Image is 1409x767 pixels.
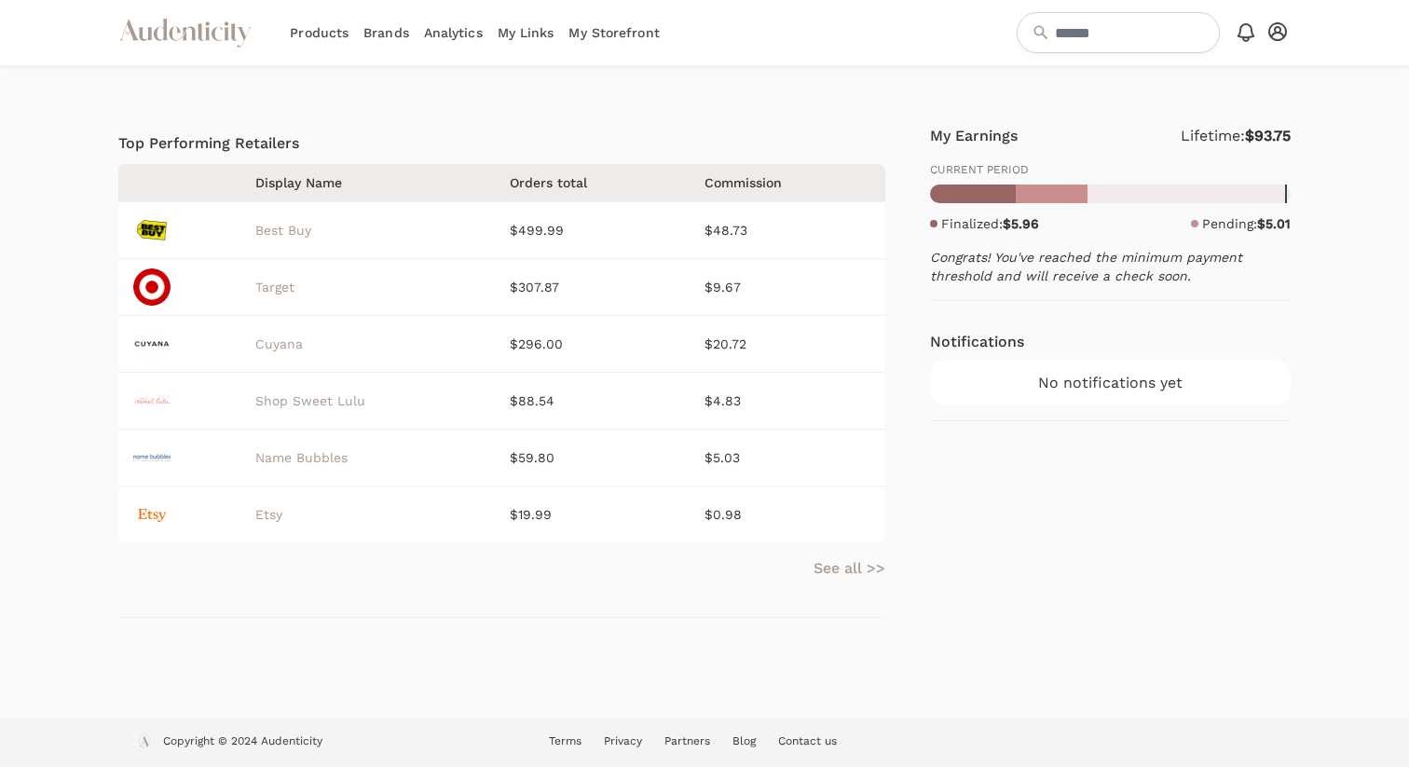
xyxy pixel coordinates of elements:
h4: My Earnings [930,125,1018,147]
p: Finalized: [941,214,1039,233]
td: $307.87 [495,259,690,316]
img: 21hqalfa_400x400.jpg [133,325,171,363]
a: Target [255,280,294,294]
p: Lifetime: [1181,125,1291,147]
img: logo_2x.png [133,382,171,419]
a: Name Bubbles [255,450,348,465]
img: 6343318d44f1dc106d85aa2d_etsy_logo_lg_rgb.png [133,496,171,533]
strong: $5.96 [1003,216,1039,231]
img: Target_Bullseye-Logo_Red.jpg [133,268,171,306]
span: translation missing: en.schools.home.retailers_table.headers.display_name [255,175,342,190]
h4: Top Performing Retailers [118,132,884,155]
td: $19.99 [495,486,690,543]
td: $48.73 [690,202,884,259]
h4: Notifications [930,331,1024,353]
a: Contact us [778,734,837,747]
a: Shop Sweet Lulu [255,393,365,408]
td: $4.83 [690,373,884,430]
strong: $93.75 [1245,127,1291,144]
a: Partners [664,734,710,747]
strong: $5.01 [1257,216,1291,231]
p: Congrats! You've reached the minimum payment threshold and will receive a check soon. [930,248,1291,285]
a: Cuyana [255,336,303,351]
a: Terms [549,734,581,747]
td: $20.72 [690,316,884,373]
td: $88.54 [495,373,690,430]
td: $59.80 [495,430,690,486]
img: NB_HorizontalMultiColorPrimaryLogo800px.png [133,439,171,476]
td: $9.67 [690,259,884,316]
a: Privacy [604,734,642,747]
th: Commission [690,164,884,202]
p: Pending: [1202,214,1291,233]
td: $0.98 [690,486,884,543]
a: Etsy [255,507,282,522]
a: Blog [732,734,756,747]
th: Orders total [495,164,690,202]
p: CURRENT PERIOD [930,162,1291,177]
p: Copyright © 2024 Audenticity [163,733,322,752]
td: $499.99 [495,202,690,259]
a: See all >> [814,557,885,580]
td: $296.00 [495,316,690,373]
img: best-buy-logo-652x368.jpg [133,212,171,249]
span: No notifications yet [1038,372,1183,394]
a: Best Buy [255,223,311,238]
td: $5.03 [690,430,884,486]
